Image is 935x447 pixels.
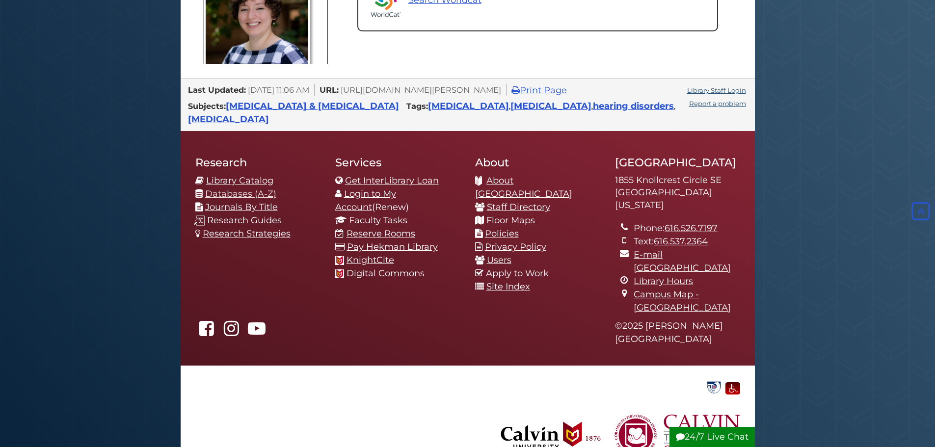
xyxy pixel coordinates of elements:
a: Faculty Tasks [349,215,407,226]
span: Last Updated: [188,85,246,95]
a: [MEDICAL_DATA] & [MEDICAL_DATA] [226,101,399,111]
h2: Services [335,156,460,169]
h2: Research [195,156,321,169]
a: Policies [485,228,519,239]
a: Digital Commons [347,268,425,279]
a: 616.526.7197 [665,223,718,234]
a: Pay Hekman Library [347,241,438,252]
a: Floor Maps [486,215,535,226]
img: Calvin favicon logo [335,269,344,278]
img: Calvin favicon logo [335,256,344,265]
span: Tags: [406,101,428,111]
li: (Renew) [335,187,460,214]
button: 24/7 Live Chat [669,427,755,447]
img: Government Documents Federal Depository Library [705,380,723,394]
a: KnightCite [347,255,394,265]
i: Print Page [511,86,520,95]
a: Journals By Title [205,202,278,212]
h2: [GEOGRAPHIC_DATA] [615,156,740,169]
a: Staff Directory [487,202,550,212]
a: Privacy Policy [485,241,546,252]
a: Site Index [486,281,530,292]
img: research-guides-icon-white_37x37.png [194,215,205,226]
a: 616.537.2364 [654,236,708,247]
a: Government Documents Federal Depository Library [705,381,723,392]
a: About [GEOGRAPHIC_DATA] [475,175,572,199]
a: hearing disorders [593,101,674,111]
a: Databases (A-Z) [205,188,276,199]
a: Print Page [511,85,567,96]
img: Disability Assistance [725,380,740,394]
li: Text: [634,235,740,248]
a: [MEDICAL_DATA] [510,101,591,111]
span: , , , [188,104,675,124]
a: Campus Map - [GEOGRAPHIC_DATA] [634,289,731,313]
a: Login to My Account [335,188,396,212]
a: E-mail [GEOGRAPHIC_DATA] [634,249,731,273]
a: Back to Top [909,206,933,216]
a: Research Guides [207,215,282,226]
a: Library Staff Login [687,86,746,94]
a: Hekman Library on YouTube [245,326,268,337]
h2: About [475,156,600,169]
span: URL: [320,85,339,95]
p: © 2025 [PERSON_NAME][GEOGRAPHIC_DATA] [615,319,740,346]
a: hekmanlibrary on Instagram [220,326,243,337]
a: Users [487,255,511,265]
a: [MEDICAL_DATA] [188,114,269,125]
a: Reserve Rooms [347,228,415,239]
span: Subjects: [188,101,226,111]
a: Hekman Library on Facebook [195,326,218,337]
a: Disability Assistance [725,381,740,392]
a: Get InterLibrary Loan [345,175,439,186]
address: 1855 Knollcrest Circle SE [GEOGRAPHIC_DATA][US_STATE] [615,174,740,212]
a: Library Catalog [206,175,273,186]
a: Report a problem [689,100,746,107]
a: Research Strategies [203,228,291,239]
a: [MEDICAL_DATA] [428,101,509,111]
a: Apply to Work [486,268,549,279]
span: [URL][DOMAIN_NAME][PERSON_NAME] [341,85,501,95]
li: Phone: [634,222,740,235]
span: [DATE] 11:06 AM [248,85,309,95]
a: Library Hours [634,276,693,287]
